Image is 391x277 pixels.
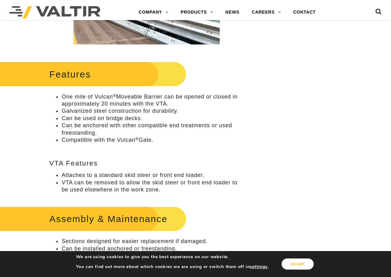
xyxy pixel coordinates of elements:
[62,245,244,252] li: Can be installed anchored or freestanding.
[113,93,116,98] sup: ®
[219,6,245,19] a: NEWS
[135,136,139,141] sup: ®
[62,179,244,194] li: VTA can be removed to allow the skid steer or front end loader to be used elsewhere in the work z...
[282,258,314,270] button: Accept
[62,136,244,144] li: Compatible with the Vulcan Gate.
[133,6,175,19] a: COMPANY
[250,264,267,270] button: settings
[49,160,244,167] h3: VTA Features
[62,238,244,245] li: Sections designed for easier replacement if damaged.
[246,6,287,19] a: CAREERS
[76,254,269,260] p: We are using cookies to give you the best experience on our website.
[62,107,244,115] li: Galvanized steel construction for durability.
[62,93,244,108] li: One mile of Vulcan Moveable Barrier can be opened or closed in approximately 20 minutes with the ...
[287,6,322,19] a: CONTACT
[62,122,244,136] li: Can be anchored with other compatible end treatments or used freestanding.
[62,115,244,122] li: Can be used on bridge decks.
[62,172,244,179] li: Attaches to a standard skid steer or front end loader.
[76,264,269,270] p: You can find out more about which cookies we are using or switch them off in .
[175,6,219,19] a: PRODUCTS
[9,6,100,19] img: Valtir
